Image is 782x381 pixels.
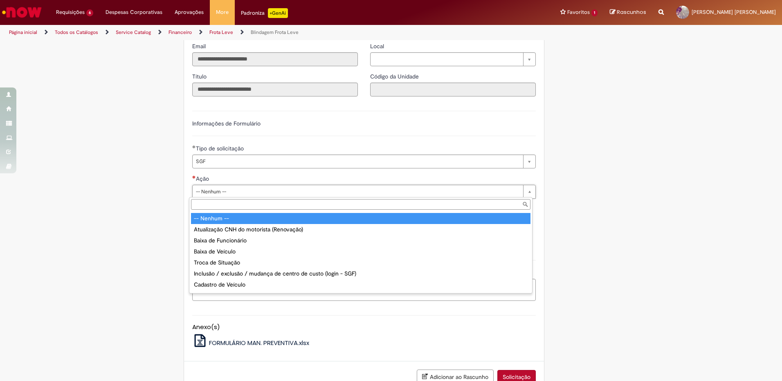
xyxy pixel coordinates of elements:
[191,213,530,224] div: -- Nenhum --
[191,290,530,301] div: Transferência de centro de custo de Veículo (carros e motos)
[189,211,532,293] ul: Ação
[191,246,530,257] div: Baixa de Veículo
[191,257,530,268] div: Troca de Situação
[191,235,530,246] div: Baixa de Funcionário
[191,268,530,279] div: Inclusão / exclusão / mudança de centro de custo (login - SGF)
[191,224,530,235] div: Atualização CNH do motorista (Renovação)
[191,279,530,290] div: Cadastro de Veículo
